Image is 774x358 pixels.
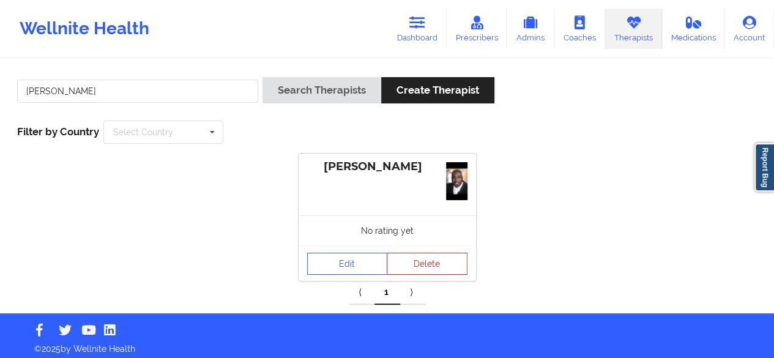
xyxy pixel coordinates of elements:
a: Dashboard [388,9,447,49]
a: 1 [374,280,400,305]
input: Search Keywords [17,80,258,103]
span: Filter by Country [17,125,99,138]
a: Next item [400,280,426,305]
div: Select Country [113,128,173,136]
a: Previous item [349,280,374,305]
button: Delete [387,253,467,275]
a: Prescribers [447,9,507,49]
button: Create Therapist [381,77,494,103]
img: f665045e-c520-48fc-8b89-eb673fb79f7b_thumbnail_IMG_8069.png [446,162,467,200]
a: Admins [507,9,554,49]
div: Pagination Navigation [349,280,426,305]
a: Medications [662,9,725,49]
div: No rating yet [299,215,476,245]
button: Search Therapists [262,77,381,103]
div: [PERSON_NAME] [307,160,467,174]
a: Edit [307,253,388,275]
a: Therapists [605,9,662,49]
a: Coaches [554,9,605,49]
a: Account [724,9,774,49]
a: Report Bug [754,143,774,192]
p: © 2025 by Wellnite Health [26,334,748,355]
